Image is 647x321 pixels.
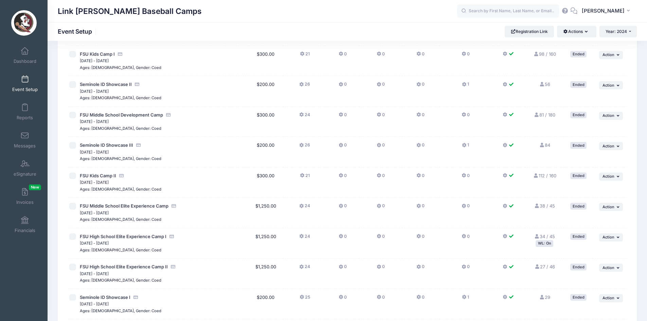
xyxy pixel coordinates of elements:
a: 29 [539,295,550,300]
button: 0 [416,173,425,182]
small: Ages: [DEMOGRAPHIC_DATA], Gender: Coed [80,248,161,252]
button: 0 [377,264,385,273]
small: Ages: [DEMOGRAPHIC_DATA], Gender: Coed [80,156,161,161]
img: Link Jarrett Baseball Camps [11,10,37,36]
button: 0 [339,112,347,122]
button: 0 [339,81,347,91]
a: 84 [539,142,550,148]
small: Ages: [DEMOGRAPHIC_DATA], Gender: Coed [80,65,161,70]
a: Registration Link [505,26,554,37]
button: 0 [416,81,425,91]
button: 21 [300,51,310,61]
span: FSU Middle School Development Camp [80,112,163,118]
h1: Event Setup [58,28,98,35]
button: 0 [462,203,470,213]
button: 0 [377,294,385,304]
button: Year: 2024 [599,26,637,37]
button: 0 [416,112,425,122]
div: Ended [570,142,587,148]
span: Reports [17,115,33,121]
i: Accepting Credit Card Payments [165,113,171,117]
small: [DATE] - [DATE] [80,271,109,276]
h1: Link [PERSON_NAME] Baseball Camps [58,3,202,19]
button: 0 [462,233,470,243]
small: Ages: [DEMOGRAPHIC_DATA], Gender: Coed [80,278,161,283]
button: Action [599,203,623,211]
button: Action [599,264,623,272]
small: Ages: [DEMOGRAPHIC_DATA], Gender: Coed [80,308,161,313]
a: Messages [9,128,41,152]
a: Reports [9,100,41,124]
small: [DATE] - [DATE] [80,150,109,155]
span: Dashboard [14,58,36,64]
span: Action [603,174,614,179]
a: Dashboard [9,43,41,67]
button: 0 [339,203,347,213]
button: 0 [416,294,425,304]
span: FSU Kids Camp I [80,51,115,57]
button: 1 [462,81,469,91]
span: Action [603,52,614,57]
i: Accepting Credit Card Payments [119,174,124,178]
a: 56 [539,82,550,87]
button: 0 [416,233,425,243]
button: 24 [299,112,310,122]
a: 34 / 45 [534,234,555,239]
span: Action [603,235,614,239]
td: $1,250.00 [248,258,284,289]
a: 81 / 180 [534,112,555,118]
button: 0 [416,142,425,152]
button: 0 [339,233,347,243]
div: Ended [570,173,587,179]
span: Action [603,144,614,148]
button: 0 [377,233,385,243]
small: Ages: [DEMOGRAPHIC_DATA], Gender: Coed [80,187,161,192]
button: 0 [416,51,425,61]
small: [DATE] - [DATE] [80,241,109,246]
a: eSignature [9,156,41,180]
a: 38 / 45 [534,203,555,209]
span: [PERSON_NAME] [582,7,625,15]
button: 0 [377,81,385,91]
span: New [29,184,41,190]
button: 1 [462,142,469,152]
span: Seminole ID Showcase I [80,295,130,300]
td: $300.00 [248,107,284,137]
a: 98 / 160 [533,51,556,57]
span: Seminole ID Showcase II [80,82,132,87]
button: 1 [462,294,469,304]
div: Ended [570,294,587,301]
button: Action [599,173,623,181]
button: 0 [339,51,347,61]
span: FSU Kids Camp II [80,173,116,178]
span: FSU High School Elite Experience Camp I [80,234,166,239]
button: 0 [462,264,470,273]
button: [PERSON_NAME] [577,3,637,19]
button: Action [599,294,623,302]
span: Year: 2024 [606,29,627,34]
i: Accepting Credit Card Payments [134,82,140,87]
span: Messages [14,143,36,149]
small: [DATE] - [DATE] [80,180,109,185]
button: 25 [300,294,310,304]
div: Ended [570,81,587,88]
button: Action [599,81,623,89]
div: Ended [570,203,587,209]
button: 0 [377,173,385,182]
button: 26 [299,142,310,152]
small: [DATE] - [DATE] [80,211,109,215]
small: [DATE] - [DATE] [80,119,109,124]
button: 0 [377,142,385,152]
small: Ages: [DEMOGRAPHIC_DATA], Gender: Coed [80,126,161,131]
i: Accepting Credit Card Payments [171,204,176,208]
a: InvoicesNew [9,184,41,208]
small: Ages: [DEMOGRAPHIC_DATA], Gender: Coed [80,217,161,222]
button: Action [599,51,623,59]
a: Financials [9,213,41,236]
button: 0 [339,142,347,152]
span: Invoices [16,199,34,205]
button: 24 [299,203,310,213]
span: eSignature [14,171,36,177]
div: WL: On [536,240,553,247]
button: 26 [299,81,310,91]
